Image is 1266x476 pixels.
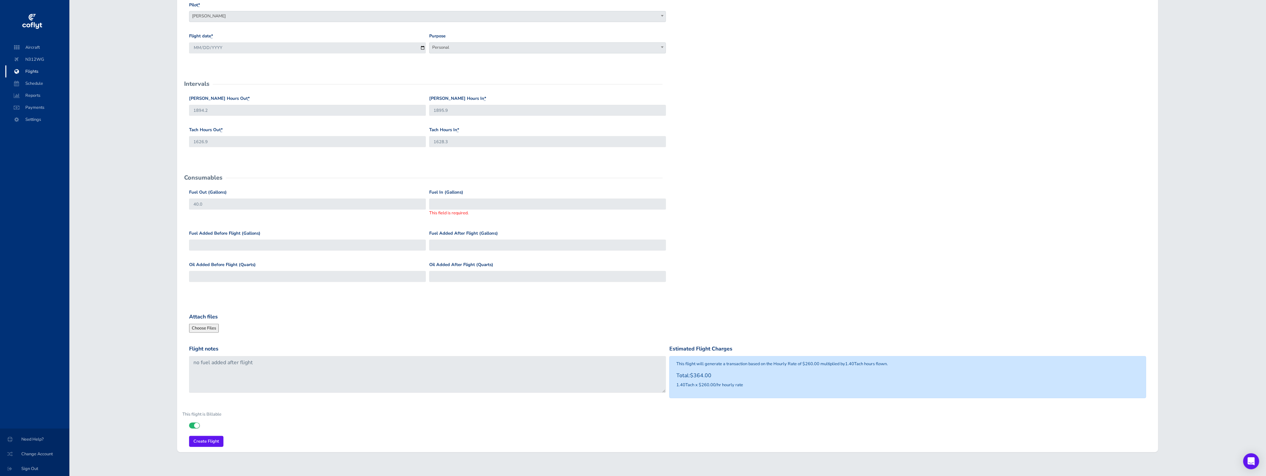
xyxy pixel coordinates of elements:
[221,127,223,133] abbr: required
[184,81,209,87] h2: Intervals
[12,65,63,77] span: Flights
[676,382,685,388] span: 1.40
[189,313,218,321] label: Attach files
[676,373,1139,379] h6: Total:
[248,95,250,101] abbr: required
[211,33,213,39] abbr: required
[676,382,1139,388] p: Tach x $260.00/hr hourly rate
[845,361,854,367] span: 1.40
[429,230,498,237] label: Fuel Added After Flight (Gallons)
[189,436,223,447] input: Create Flight
[189,189,227,196] label: Fuel Out (Gallons)
[457,127,459,133] abbr: required
[484,95,486,101] abbr: required
[12,113,63,126] span: Settings
[189,11,666,21] span: Andrew Sinclair
[189,345,218,353] label: Flight notes
[21,12,43,32] img: coflyt logo
[676,361,1139,367] p: This flight will generate a transaction based on the Hourly Rate of $260.00 multiplied by Tach ho...
[189,230,260,237] label: Fuel Added Before Flight (Gallons)
[189,2,200,9] label: Pilot
[429,95,486,102] label: [PERSON_NAME] Hours In
[12,41,63,53] span: Aircraft
[189,33,213,40] label: Flight date
[198,2,200,8] abbr: required
[189,127,223,134] label: Tach Hours Out
[1243,453,1259,469] div: Open Intercom Messenger
[12,53,63,65] span: N312WG
[429,127,459,134] label: Tach Hours In
[177,409,341,420] label: This flight is Billable
[189,261,256,268] label: Oil Added Before Flight (Quarts)
[184,175,222,181] h2: Consumables
[430,43,666,52] span: Personal
[690,372,711,379] span: $364.00
[429,42,666,53] span: Personal
[429,189,463,196] label: Fuel In (Gallons)
[8,448,61,460] span: Change Account
[429,33,446,40] label: Purpose
[189,11,666,22] span: Andrew Sinclair
[8,463,61,475] span: Sign Out
[189,95,250,102] label: [PERSON_NAME] Hours Out
[429,261,493,268] label: Oil Added After Flight (Quarts)
[669,345,732,353] label: Estimated Flight Charges
[8,433,61,445] span: Need Help?
[429,210,469,216] label: This field is required.
[12,101,63,113] span: Payments
[12,77,63,89] span: Schedule
[12,89,63,101] span: Reports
